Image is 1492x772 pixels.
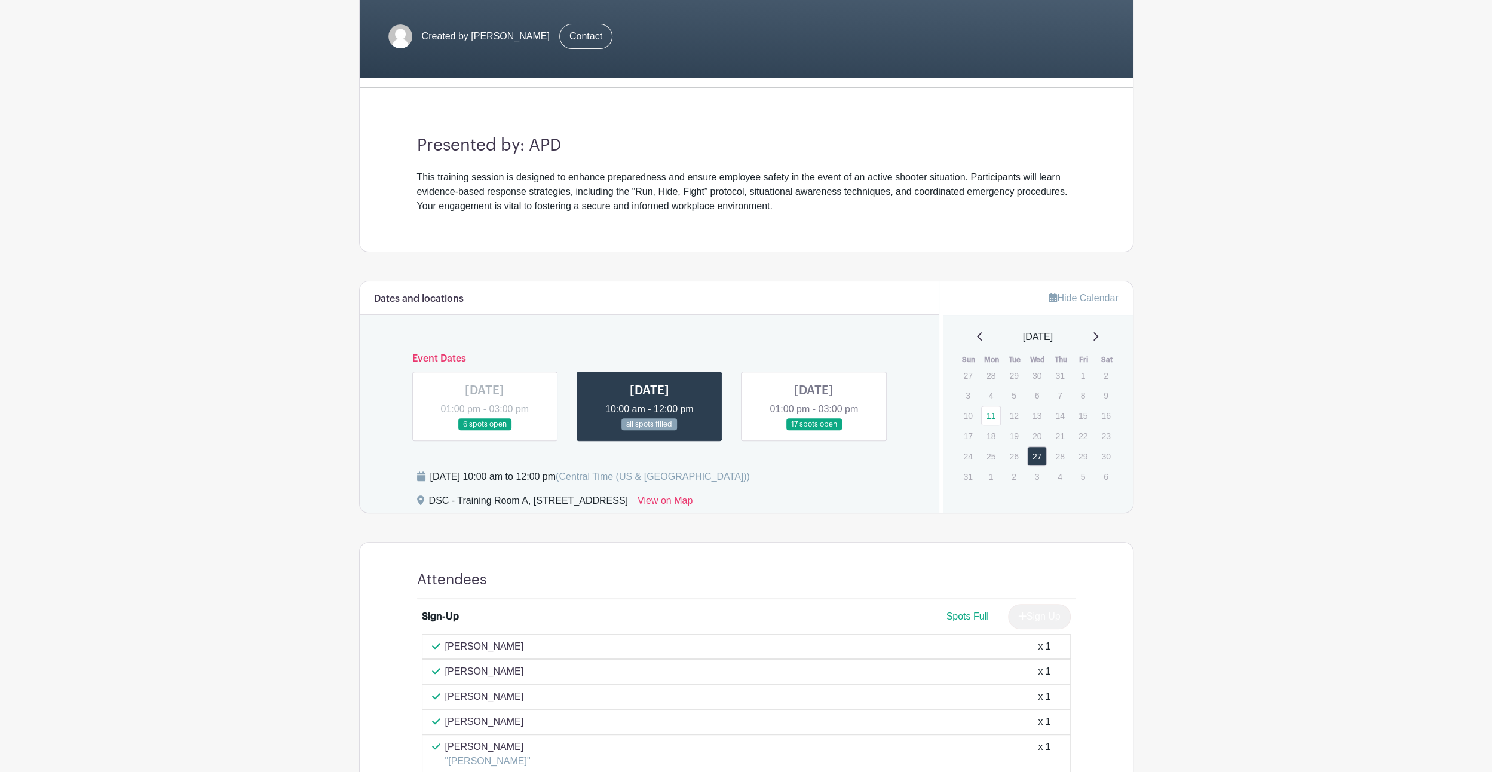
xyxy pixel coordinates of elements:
p: 10 [958,406,978,425]
p: 18 [981,427,1001,445]
p: 17 [958,427,978,445]
a: Hide Calendar [1049,293,1118,303]
th: Mon [981,354,1004,366]
div: [DATE] 10:00 am to 12:00 pm [430,470,750,484]
p: 29 [1073,447,1093,465]
div: x 1 [1038,690,1050,704]
th: Sat [1095,354,1119,366]
p: 23 [1096,427,1116,445]
p: 1 [1073,366,1093,385]
div: DSC - Training Room A, [STREET_ADDRESS] [429,494,628,513]
h6: Dates and locations [374,293,464,305]
p: 13 [1027,406,1047,425]
p: 14 [1050,406,1070,425]
th: Tue [1003,354,1027,366]
p: "[PERSON_NAME]" [445,754,531,768]
a: View on Map [638,494,693,513]
p: [PERSON_NAME] [445,715,524,729]
p: [PERSON_NAME] [445,690,524,704]
h4: Attendees [417,571,487,589]
p: 30 [1096,447,1116,465]
p: 31 [1050,366,1070,385]
p: 29 [1004,366,1024,385]
p: 2 [1096,366,1116,385]
p: 5 [1004,386,1024,405]
span: [DATE] [1023,330,1053,344]
p: 3 [1027,467,1047,486]
span: Spots Full [946,611,988,621]
p: 3 [958,386,978,405]
th: Thu [1049,354,1073,366]
div: This training session is designed to enhance preparedness and ensure employee safety in the event... [417,170,1076,213]
th: Sun [957,354,981,366]
p: [PERSON_NAME] [445,639,524,654]
a: Contact [559,24,612,49]
span: Created by [PERSON_NAME] [422,29,550,44]
p: 7 [1050,386,1070,405]
p: 16 [1096,406,1116,425]
th: Wed [1027,354,1050,366]
p: 30 [1027,366,1047,385]
p: 31 [958,467,978,486]
h6: Event Dates [403,353,897,364]
p: 9 [1096,386,1116,405]
p: 28 [981,366,1001,385]
p: 22 [1073,427,1093,445]
p: 6 [1027,386,1047,405]
div: Sign-Up [422,609,459,624]
p: 4 [981,386,1001,405]
p: 5 [1073,467,1093,486]
p: 12 [1004,406,1024,425]
p: 6 [1096,467,1116,486]
p: 24 [958,447,978,465]
a: 11 [981,406,1001,425]
p: 27 [958,366,978,385]
p: 21 [1050,427,1070,445]
img: default-ce2991bfa6775e67f084385cd625a349d9dcbb7a52a09fb2fda1e96e2d18dcdb.png [388,24,412,48]
div: x 1 [1038,664,1050,679]
p: 15 [1073,406,1093,425]
a: 27 [1027,446,1047,466]
p: 4 [1050,467,1070,486]
p: 25 [981,447,1001,465]
span: (Central Time (US & [GEOGRAPHIC_DATA])) [556,471,750,482]
p: 20 [1027,427,1047,445]
h3: Presented by: APD [417,136,1076,156]
p: 8 [1073,386,1093,405]
div: x 1 [1038,740,1050,768]
p: 28 [1050,447,1070,465]
p: 2 [1004,467,1024,486]
div: x 1 [1038,639,1050,654]
div: x 1 [1038,715,1050,729]
th: Fri [1073,354,1096,366]
p: 19 [1004,427,1024,445]
p: [PERSON_NAME] [445,740,531,754]
p: [PERSON_NAME] [445,664,524,679]
p: 26 [1004,447,1024,465]
p: 1 [981,467,1001,486]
